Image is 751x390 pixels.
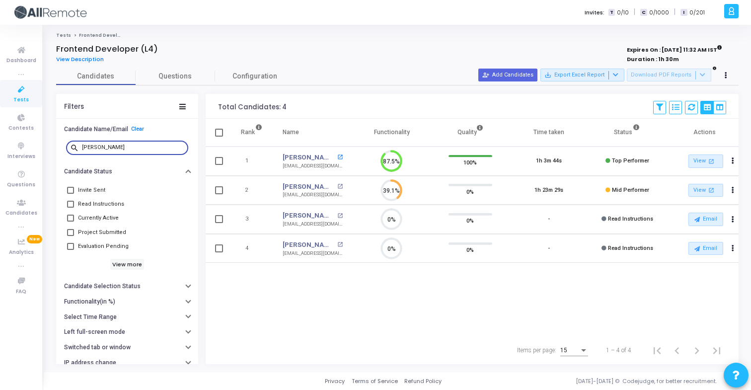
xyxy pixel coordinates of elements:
[8,124,34,133] span: Contests
[78,240,129,252] span: Evaluation Pending
[442,377,739,386] div: [DATE]-[DATE] © Codejudge, for better recruitment.
[283,162,343,170] div: [EMAIL_ADDRESS][DOMAIN_NAME]
[688,184,723,197] a: View
[64,126,128,133] h6: Candidate Name/Email
[687,340,707,360] button: Next page
[536,157,562,165] div: 1h 3m 44s
[612,157,649,164] span: Top Performer
[463,157,477,167] span: 100%
[27,235,42,243] span: New
[78,198,124,210] span: Read Instructions
[56,55,104,63] span: View Description
[585,8,604,17] label: Invites:
[688,242,723,255] button: Email
[283,240,334,250] a: [PERSON_NAME]
[608,9,615,16] span: T
[404,377,442,386] a: Refund Policy
[634,7,635,17] span: |
[230,176,273,205] td: 2
[667,340,687,360] button: Previous page
[283,127,299,138] div: Name
[707,157,716,165] mat-icon: open_in_new
[5,209,37,218] span: Candidates
[726,241,740,255] button: Actions
[64,298,115,306] h6: Functionality(in %)
[56,164,198,179] button: Candidate Status
[688,213,723,226] button: Email
[283,191,343,199] div: [EMAIL_ADDRESS][DOMAIN_NAME]
[533,127,564,138] div: Time taken
[78,212,119,224] span: Currently Active
[230,205,273,234] td: 3
[82,145,184,151] input: Search...
[70,143,82,152] mat-icon: search
[56,355,198,371] button: IP address change
[534,186,563,195] div: 1h 23m 29s
[627,43,722,54] strong: Expires On : [DATE] 11:32 AM IST
[230,234,273,263] td: 4
[337,213,343,219] mat-icon: open_in_new
[56,309,198,324] button: Select Time Range
[78,184,105,196] span: Invite Sent
[674,7,676,17] span: |
[283,182,334,192] a: [PERSON_NAME]
[56,324,198,340] button: Left full-screen mode
[726,183,740,197] button: Actions
[353,119,431,147] th: Functionality
[64,313,117,321] h6: Select Time Range
[56,56,111,63] a: View Description
[352,377,398,386] a: Terms of Service
[548,215,550,224] div: -
[548,244,550,253] div: -
[627,69,711,81] button: Download PDF Reports
[478,69,537,81] button: Add Candidates
[7,181,35,189] span: Questions
[56,121,198,137] button: Candidate Name/EmailClear
[64,359,116,367] h6: IP address change
[606,346,631,355] div: 1 – 4 of 4
[230,147,273,176] td: 1
[337,242,343,247] mat-icon: open_in_new
[9,248,34,257] span: Analytics
[16,288,26,296] span: FAQ
[283,250,343,257] div: [EMAIL_ADDRESS][DOMAIN_NAME]
[283,221,343,228] div: [EMAIL_ADDRESS][DOMAIN_NAME]
[640,9,647,16] span: C
[608,216,653,222] span: Read Instructions
[466,186,474,196] span: 0%
[680,9,687,16] span: I
[283,211,334,221] a: [PERSON_NAME]
[649,8,669,17] span: 0/1000
[110,259,145,270] h6: View more
[64,283,141,290] h6: Candidate Selection Status
[232,71,277,81] span: Configuration
[131,126,144,132] a: Clear
[560,347,567,354] span: 15
[64,344,131,351] h6: Switched tab or window
[12,2,87,22] img: logo
[707,186,716,194] mat-icon: open_in_new
[726,213,740,227] button: Actions
[56,71,136,81] span: Candidates
[7,153,35,161] span: Interviews
[540,69,624,81] button: Export Excel Report
[56,294,198,310] button: Functionality(in %)
[726,155,740,168] button: Actions
[56,44,158,54] h4: Frontend Developer (L4)
[466,216,474,226] span: 0%
[218,103,287,111] div: Total Candidates: 4
[482,72,489,78] mat-icon: person_add_alt
[230,119,273,147] th: Rank
[612,187,649,193] span: Mid Performer
[627,55,679,63] strong: Duration : 1h 30m
[689,8,705,17] span: 0/201
[78,227,126,238] span: Project Submitted
[608,245,653,251] span: Read Instructions
[560,347,588,354] mat-select: Items per page:
[6,57,36,65] span: Dashboard
[283,153,334,162] a: [PERSON_NAME]
[707,340,727,360] button: Last page
[56,32,739,39] nav: breadcrumb
[617,8,629,17] span: 0/10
